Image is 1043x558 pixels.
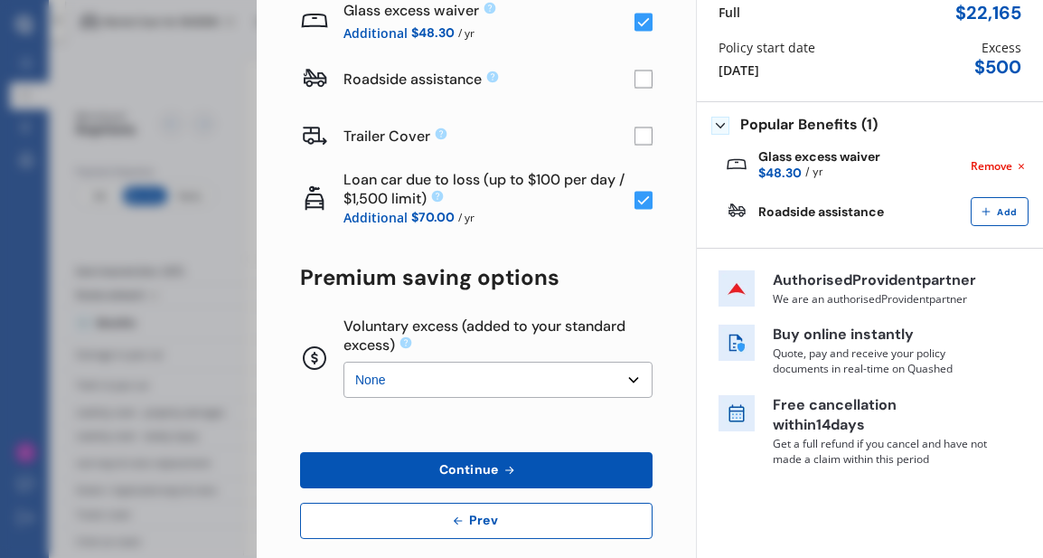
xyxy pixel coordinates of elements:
[719,395,755,431] img: free cancel icon
[758,164,802,183] span: $48.30
[411,23,455,43] span: $48.30
[740,117,878,135] span: Popular Benefits (1)
[773,395,990,437] p: Free cancellation within 14 days
[719,325,755,361] img: buy online icon
[773,325,990,345] p: Buy online instantly
[300,265,653,290] div: Premium saving options
[343,70,634,89] div: Roadside assistance
[773,345,990,376] p: Quote, pay and receive your policy documents in real-time on Quashed
[300,452,653,488] button: Continue
[719,61,759,80] div: [DATE]
[974,57,1021,78] div: $ 500
[993,207,1020,218] span: Add
[343,172,634,207] div: Loan car due to loss (up to $100 per day / $1,500 limit)
[758,149,880,183] div: Glass excess waiver
[436,462,502,477] span: Continue
[719,270,755,307] img: insurer icon
[773,436,990,467] p: Get a full refund if you cancel and have not made a claim within this period
[458,23,475,43] span: / yr
[411,207,455,228] span: $70.00
[343,127,634,146] div: Trailer Cover
[343,318,653,354] div: Voluntary excess (added to your standard excess)
[758,204,884,219] div: Roadside assistance
[773,270,990,291] p: Authorised Provident partner
[805,164,822,183] span: / yr
[343,1,634,20] div: Glass excess waiver
[719,38,815,57] div: Policy start date
[971,158,1012,175] span: Remove
[300,503,653,539] button: Prev
[982,38,1021,57] div: Excess
[458,207,475,228] span: / yr
[955,3,1021,24] div: $ 22,165
[773,291,990,307] p: We are an authorised Provident partner
[343,23,408,43] span: Additional
[343,207,408,228] span: Additional
[465,513,502,527] span: Prev
[719,3,740,22] div: Full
